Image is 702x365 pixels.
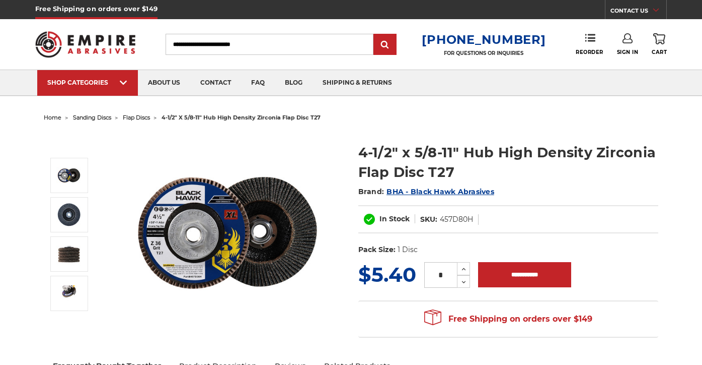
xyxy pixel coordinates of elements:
a: Cart [652,33,667,55]
dt: SKU: [420,214,437,225]
a: home [44,114,61,121]
a: sanding discs [73,114,111,121]
span: Brand: [358,187,384,196]
dd: 1 Disc [398,245,418,255]
span: Sign In [617,49,639,55]
span: 4-1/2" x 5/8-11" hub high density zirconia flap disc t27 [162,114,321,121]
span: Cart [652,49,667,55]
a: Reorder [576,33,603,55]
input: Submit [375,35,395,55]
img: 4-1/2" x 5/8-11" Hub High Density Zirconia Flap Disc T27 [56,202,82,227]
div: SHOP CATEGORIES [47,79,128,86]
a: BHA - Black Hawk Abrasives [386,187,494,196]
a: CONTACT US [610,5,666,19]
h1: 4-1/2" x 5/8-11" Hub High Density Zirconia Flap Disc T27 [358,143,658,182]
span: Reorder [576,49,603,55]
dt: Pack Size: [358,245,396,255]
img: 4-1/2" x 5/8-11" Hub High Density Zirconia Flap Disc T27 [56,241,82,267]
a: flap discs [123,114,150,121]
span: In Stock [379,214,410,223]
span: $5.40 [358,262,416,287]
span: Free Shipping on orders over $149 [424,309,592,329]
a: faq [241,70,275,96]
a: contact [190,70,241,96]
p: FOR QUESTIONS OR INQUIRIES [422,50,545,56]
a: about us [138,70,190,96]
dd: 457D80H [440,214,473,225]
a: blog [275,70,313,96]
img: high density flap disc with screw hub [56,163,82,188]
a: [PHONE_NUMBER] [422,32,545,47]
img: high density flap disc with screw hub [127,132,328,334]
img: Empire Abrasives [35,25,135,64]
img: 4-1/2" x 5/8-11" Hub High Density Zirconia Flap Disc T27 [56,285,82,302]
a: shipping & returns [313,70,402,96]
